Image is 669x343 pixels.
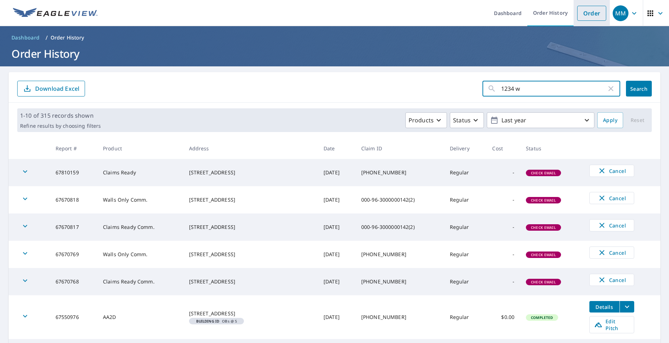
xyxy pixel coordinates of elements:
[318,241,355,268] td: [DATE]
[409,116,434,124] p: Products
[13,8,98,19] img: EV Logo
[527,225,560,230] span: Check Email
[9,46,660,61] h1: Order History
[487,112,594,128] button: Last year
[20,111,101,120] p: 1-10 of 315 records shown
[450,112,484,128] button: Status
[527,170,560,175] span: Check Email
[405,112,447,128] button: Products
[192,319,241,323] span: OBs @ S
[486,268,520,295] td: -
[589,274,634,286] button: Cancel
[189,169,312,176] div: [STREET_ADDRESS]
[520,138,584,159] th: Status
[444,138,487,159] th: Delivery
[189,224,312,231] div: [STREET_ADDRESS]
[444,268,487,295] td: Regular
[97,186,183,213] td: Walls Only Comm.
[20,123,101,129] p: Refine results by choosing filters
[318,213,355,241] td: [DATE]
[46,33,48,42] li: /
[97,213,183,241] td: Claims Ready Comm.
[9,32,43,43] a: Dashboard
[589,301,619,313] button: detailsBtn-67550976
[318,159,355,186] td: [DATE]
[603,116,617,125] span: Apply
[527,315,557,320] span: Completed
[597,221,627,230] span: Cancel
[501,79,607,99] input: Address, Report #, Claim ID, etc.
[97,138,183,159] th: Product
[594,318,630,332] span: Edit Pitch
[486,138,520,159] th: Cost
[318,138,355,159] th: Date
[50,241,98,268] td: 67670769
[444,241,487,268] td: Regular
[486,186,520,213] td: -
[97,295,183,339] td: AA2D
[597,248,627,257] span: Cancel
[50,213,98,241] td: 67670817
[613,5,628,21] div: MM
[444,159,487,186] td: Regular
[97,241,183,268] td: Walls Only Comm.
[589,192,634,204] button: Cancel
[589,316,634,333] a: Edit Pitch
[486,213,520,241] td: -
[189,310,312,317] div: [STREET_ADDRESS]
[619,301,634,313] button: filesDropdownBtn-67550976
[183,138,318,159] th: Address
[355,295,444,339] td: [PHONE_NUMBER]
[189,196,312,203] div: [STREET_ADDRESS]
[527,279,560,285] span: Check Email
[597,112,623,128] button: Apply
[51,34,84,41] p: Order History
[486,159,520,186] td: -
[486,241,520,268] td: -
[17,81,85,97] button: Download Excel
[355,159,444,186] td: [PHONE_NUMBER]
[50,268,98,295] td: 67670768
[97,268,183,295] td: Claims Ready Comm.
[597,276,627,284] span: Cancel
[355,241,444,268] td: [PHONE_NUMBER]
[589,219,634,231] button: Cancel
[318,268,355,295] td: [DATE]
[444,213,487,241] td: Regular
[589,165,634,177] button: Cancel
[50,186,98,213] td: 67670818
[196,319,220,323] em: Building ID
[35,85,79,93] p: Download Excel
[50,295,98,339] td: 67550976
[527,252,560,257] span: Check Email
[318,295,355,339] td: [DATE]
[355,213,444,241] td: 000-96-3000000142(2)
[589,246,634,259] button: Cancel
[355,138,444,159] th: Claim ID
[527,198,560,203] span: Check Email
[597,166,627,175] span: Cancel
[318,186,355,213] td: [DATE]
[444,295,487,339] td: Regular
[355,186,444,213] td: 000-96-3000000142(2)
[9,32,660,43] nav: breadcrumb
[444,186,487,213] td: Regular
[11,34,40,41] span: Dashboard
[626,81,652,97] button: Search
[577,6,606,21] a: Order
[453,116,471,124] p: Status
[50,159,98,186] td: 67810159
[97,159,183,186] td: Claims Ready
[355,268,444,295] td: [PHONE_NUMBER]
[594,304,615,310] span: Details
[189,251,312,258] div: [STREET_ADDRESS]
[50,138,98,159] th: Report #
[597,194,627,202] span: Cancel
[632,85,646,92] span: Search
[486,295,520,339] td: $0.00
[189,278,312,285] div: [STREET_ADDRESS]
[499,114,583,127] p: Last year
